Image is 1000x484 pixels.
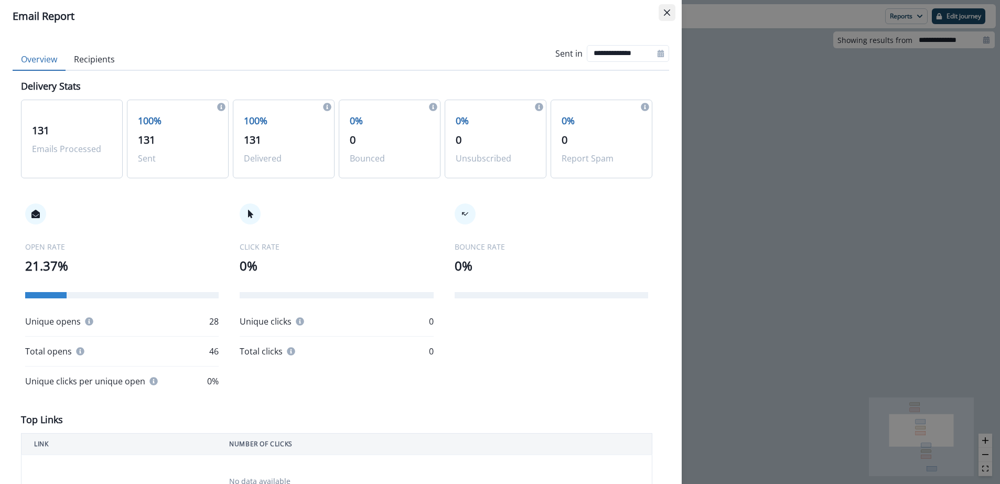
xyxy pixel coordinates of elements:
p: OPEN RATE [25,241,219,252]
p: 0 [429,315,434,328]
p: Delivered [244,152,324,165]
p: 0% [240,256,433,275]
button: Close [659,4,675,21]
p: 100% [244,114,324,128]
span: 0 [456,133,461,147]
p: Unique clicks per unique open [25,375,145,388]
p: Report Spam [562,152,641,165]
p: Unique clicks [240,315,292,328]
p: 0% [455,256,648,275]
button: Recipients [66,49,123,71]
p: 0% [350,114,429,128]
th: NUMBER OF CLICKS [217,434,652,455]
span: 131 [138,133,155,147]
p: Delivery Stats [21,79,81,93]
p: 46 [209,345,219,358]
p: 28 [209,315,219,328]
th: LINK [21,434,217,455]
div: Email Report [13,8,669,24]
p: 21.37% [25,256,219,275]
p: 0 [429,345,434,358]
p: 0% [207,375,219,388]
p: Total opens [25,345,72,358]
p: 100% [138,114,218,128]
p: CLICK RATE [240,241,433,252]
p: Unsubscribed [456,152,535,165]
p: Top Links [21,413,63,427]
span: 0 [562,133,567,147]
p: BOUNCE RATE [455,241,648,252]
p: Emails Processed [32,143,112,155]
span: 131 [244,133,261,147]
p: Total clicks [240,345,283,358]
p: 0% [562,114,641,128]
button: Overview [13,49,66,71]
span: 0 [350,133,356,147]
p: Sent in [555,47,583,60]
p: Sent [138,152,218,165]
p: Unique opens [25,315,81,328]
span: 131 [32,123,49,137]
p: 0% [456,114,535,128]
p: Bounced [350,152,429,165]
